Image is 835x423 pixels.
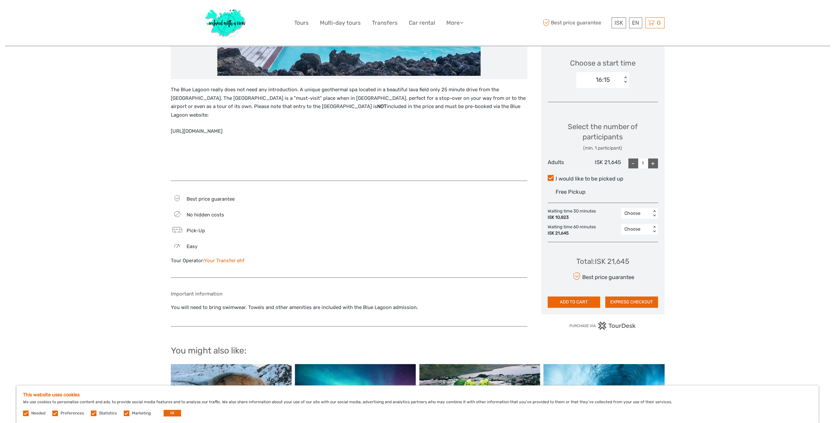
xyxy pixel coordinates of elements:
div: 16:15 [596,75,610,84]
a: Multi-day tours [320,18,361,28]
span: Easy [187,243,197,249]
div: Best price guarantee [571,270,634,282]
span: Choose a start time [570,58,636,68]
p: You will need to bring swimwear. Towels and other amenities are included with the Blue Lagoon adm... [171,303,527,312]
strong: NOT [377,103,387,109]
label: Statistics [99,410,117,416]
img: 1077-ca632067-b948-436b-9c7a-efe9894e108b_logo_big.jpg [201,5,249,41]
div: (min. 1 participant) [548,145,658,152]
label: Marketing [132,410,151,416]
div: We use cookies to personalise content and ads, to provide social media features and to analyse ou... [16,385,819,423]
button: OK [164,410,181,416]
div: Waiting time 30 minutes [548,208,599,221]
span: No hidden costs [187,212,224,218]
span: Best price guarantee [187,196,235,202]
img: PurchaseViaTourDesk.png [569,322,636,330]
div: Select the number of participants [548,122,658,152]
div: Tour Operator: [171,257,342,264]
div: < > [651,226,657,233]
div: - [628,158,638,168]
div: ISK 21,645 [548,230,596,237]
a: Your Transfer ehf [204,258,245,264]
a: Transfers [372,18,398,28]
div: Adults [548,158,585,168]
span: Best price guarantee [541,17,610,28]
span: Free Pickup [556,189,586,195]
a: More [446,18,463,28]
label: Needed [31,410,45,416]
div: < > [623,76,628,83]
p: The Blue Lagoon really does not need any introduction. A unique geothermal spa located in a beaut... [171,86,527,119]
a: Car rental [409,18,435,28]
span: 0 [656,19,662,26]
div: ISK 21,645 [584,158,621,168]
div: < > [651,210,657,217]
p: We're away right now. Please check back later! [9,12,74,17]
div: Total : ISK 21,645 [576,256,629,267]
h2: You might also like: [171,346,665,356]
h5: Important information [171,291,527,297]
div: Choose [624,210,648,217]
div: + [648,158,658,168]
a: Tours [294,18,309,28]
button: ADD TO CART [548,296,600,308]
div: Waiting time 60 minutes [548,224,599,237]
button: EXPRESS CHECKOUT [605,296,658,308]
h5: This website uses cookies [23,392,812,398]
div: ISK 10,823 [548,214,596,221]
span: ISK [614,19,623,26]
span: Pick-Up [187,228,205,234]
button: Open LiveChat chat widget [76,10,84,18]
label: I would like to be picked up [548,175,658,183]
p: [URL][DOMAIN_NAME] [171,127,527,136]
div: EN [629,17,642,28]
label: Preferences [61,410,84,416]
div: Choose [624,226,648,233]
